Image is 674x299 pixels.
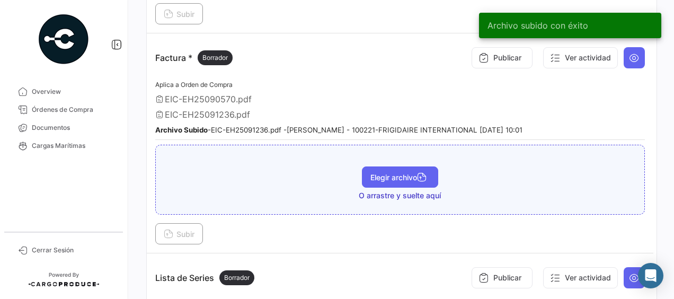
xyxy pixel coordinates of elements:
[32,141,114,151] span: Cargas Marítimas
[32,87,114,96] span: Overview
[32,105,114,115] span: Órdenes de Compra
[155,223,203,244] button: Subir
[155,3,203,24] button: Subir
[370,173,430,182] span: Elegir archivo
[638,263,663,288] div: Abrir Intercom Messenger
[472,267,533,288] button: Publicar
[165,109,250,120] span: EIC-EH25091236.pdf
[32,245,114,255] span: Cerrar Sesión
[165,94,252,104] span: EIC-EH25090570.pdf
[155,126,208,134] b: Archivo Subido
[8,137,119,155] a: Cargas Marítimas
[543,47,618,68] button: Ver actividad
[155,81,233,89] span: Aplica a Orden de Compra
[8,101,119,119] a: Órdenes de Compra
[8,83,119,101] a: Overview
[543,267,618,288] button: Ver actividad
[164,230,194,239] span: Subir
[164,10,194,19] span: Subir
[8,119,119,137] a: Documentos
[155,50,233,65] p: Factura *
[202,53,228,63] span: Borrador
[359,190,441,201] span: O arrastre y suelte aquí
[362,166,438,188] button: Elegir archivo
[37,13,90,66] img: powered-by.png
[224,273,250,283] span: Borrador
[32,123,114,133] span: Documentos
[155,270,254,285] p: Lista de Series
[472,47,533,68] button: Publicar
[487,20,588,31] span: Archivo subido con éxito
[155,126,522,134] small: - EIC-EH25091236.pdf - [PERSON_NAME] - 100221-FRIGIDAIRE INTERNATIONAL [DATE] 10:01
